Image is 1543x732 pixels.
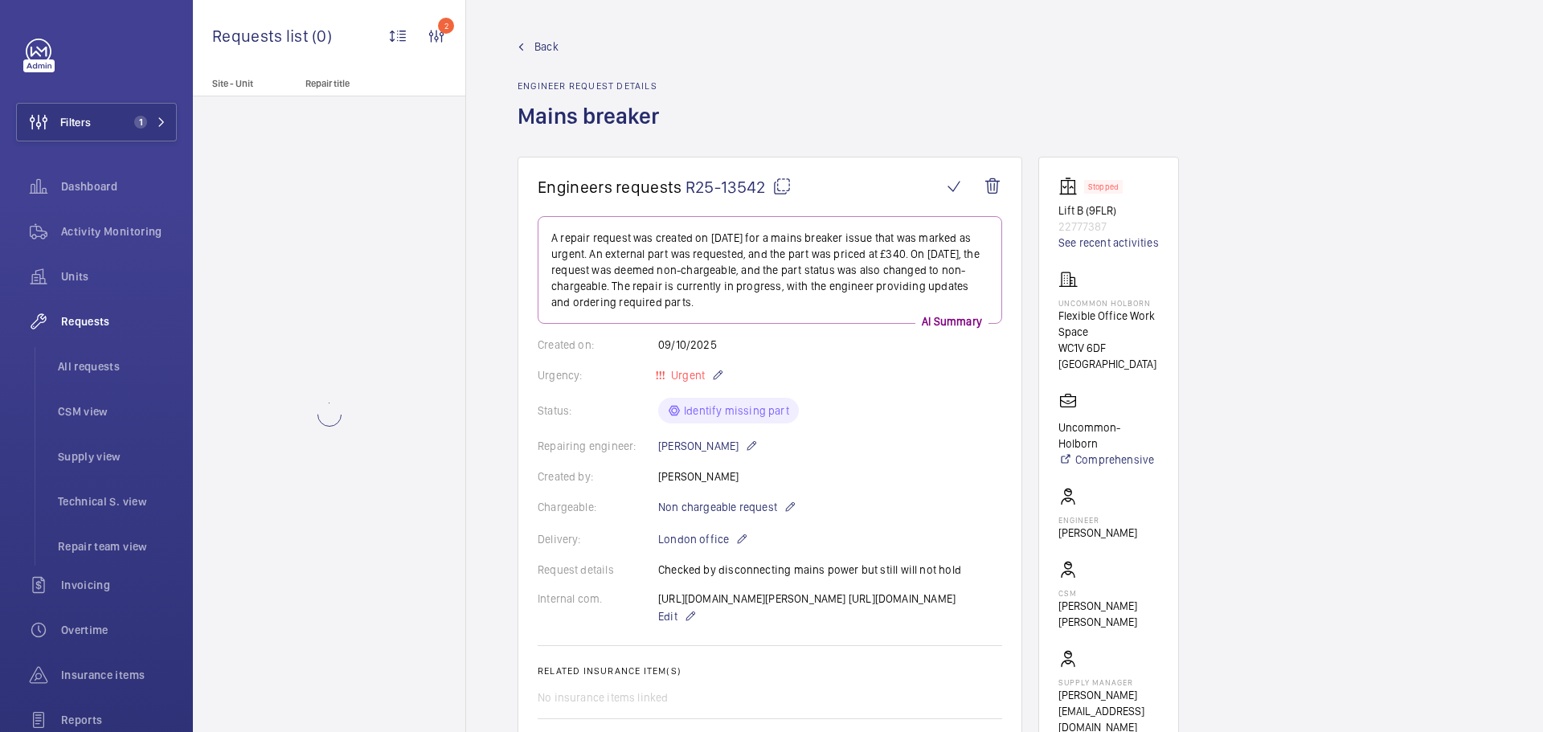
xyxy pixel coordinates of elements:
p: Engineer [1058,515,1137,525]
p: Uncommon Holborn [1058,298,1159,308]
p: WC1V 6DF [GEOGRAPHIC_DATA] [1058,340,1159,372]
span: Insurance items [61,667,177,683]
span: All requests [58,358,177,374]
p: [PERSON_NAME] [PERSON_NAME] [1058,598,1159,630]
span: Technical S. view [58,493,177,509]
span: Activity Monitoring [61,223,177,239]
img: elevator.svg [1058,177,1084,196]
p: [PERSON_NAME] [658,436,758,456]
p: Stopped [1088,184,1119,190]
span: Requests [61,313,177,329]
p: AI Summary [915,313,988,329]
span: Overtime [61,622,177,638]
span: Reports [61,712,177,728]
span: Edit [658,608,677,624]
span: Engineers requests [538,177,682,197]
span: Back [534,39,559,55]
span: Repair team view [58,538,177,554]
span: Units [61,268,177,284]
h1: Mains breaker [518,101,669,157]
p: Repair title [305,78,411,89]
button: Filters1 [16,103,177,141]
span: Requests list [212,26,312,46]
span: Supply view [58,448,177,464]
span: Dashboard [61,178,177,194]
p: A repair request was created on [DATE] for a mains breaker issue that was marked as urgent. An ex... [551,230,988,310]
span: 1 [134,116,147,129]
span: R25-13542 [686,177,792,197]
span: Non chargeable request [658,499,777,515]
p: [PERSON_NAME] [1058,525,1137,541]
h2: Engineer request details [518,80,669,92]
span: Invoicing [61,577,177,593]
a: See recent activities [1058,235,1159,251]
span: Filters [60,114,91,130]
p: Supply manager [1058,677,1159,687]
span: CSM view [58,403,177,419]
p: Flexible Office Work Space [1058,308,1159,340]
a: Comprehensive [1058,452,1159,468]
h2: Related insurance item(s) [538,665,1002,677]
p: Uncommon- Holborn [1058,419,1159,452]
p: Lift B (9FLR) [1058,202,1159,219]
p: CSM [1058,588,1159,598]
p: Site - Unit [193,78,299,89]
p: London office [658,530,748,549]
span: Urgent [668,369,705,382]
p: 22777387 [1058,219,1159,235]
